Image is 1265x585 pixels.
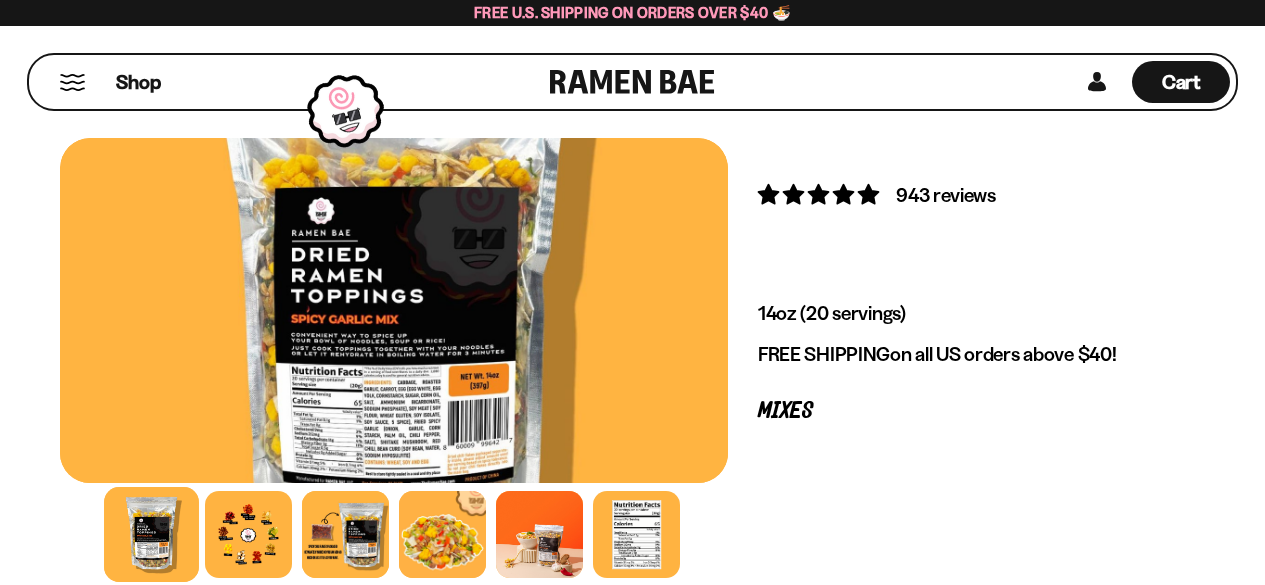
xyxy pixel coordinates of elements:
strong: FREE SHIPPING [758,342,890,366]
p: on all US orders above $40! [758,342,1175,367]
span: 4.75 stars [758,182,883,207]
div: Cart [1132,55,1230,109]
a: Shop [116,61,161,103]
span: Free U.S. Shipping on Orders over $40 🍜 [474,3,791,22]
span: Shop [116,69,161,96]
button: Mobile Menu Trigger [59,74,86,91]
span: 943 reviews [896,183,996,207]
p: Mixes [758,402,1175,421]
span: Cart [1162,70,1201,94]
